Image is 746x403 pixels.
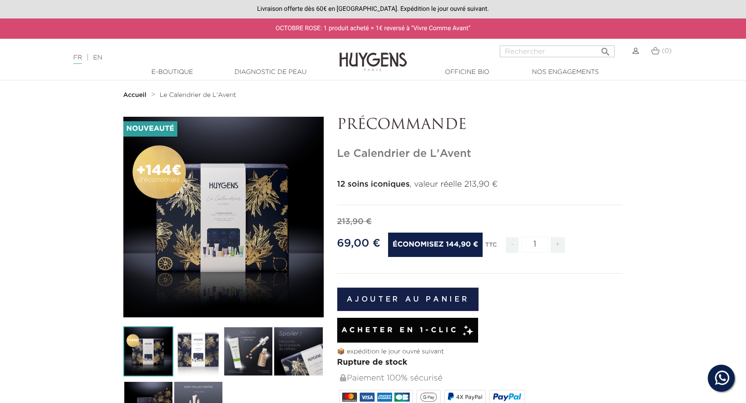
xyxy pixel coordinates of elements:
[93,55,102,61] a: EN
[597,43,614,55] button: 
[123,92,149,99] a: Accueil
[69,52,304,63] div: |
[226,68,316,77] a: Diagnostic de peau
[337,288,479,311] button: Ajouter au panier
[73,55,82,64] a: FR
[337,180,410,188] strong: 12 soins iconiques
[485,235,497,260] div: TTC
[520,68,610,77] a: Nos engagements
[521,237,548,252] input: Quantité
[506,237,519,253] span: -
[123,326,173,376] img: Le Calendrier de L'Avent
[377,393,392,402] img: AMEX
[337,347,623,357] p: 📦 expédition le jour ouvré suivant
[500,46,615,57] input: Rechercher
[342,393,357,402] img: MASTERCARD
[160,92,236,99] a: Le Calendrier de L'Avent
[388,233,483,257] span: Économisez 144,90 €
[337,147,623,160] h1: Le Calendrier de L'Avent
[337,238,380,249] span: 69,00 €
[337,179,623,191] p: , valeur réelle 213,90 €
[339,369,623,388] div: Paiement 100% sécurisé
[422,68,512,77] a: Officine Bio
[337,117,623,134] p: PRÉCOMMANDE
[394,393,409,402] img: CB_NATIONALE
[123,92,147,98] strong: Accueil
[339,38,407,73] img: Huygens
[127,68,217,77] a: E-Boutique
[337,358,407,366] span: Rupture de stock
[160,92,236,98] span: Le Calendrier de L'Avent
[456,394,482,400] span: 4X PayPal
[340,374,346,381] img: Paiement 100% sécurisé
[662,48,672,54] span: (0)
[337,218,372,226] span: 213,90 €
[600,44,611,55] i: 
[123,121,177,137] li: Nouveauté
[551,237,565,253] span: +
[420,393,437,402] img: google_pay
[360,393,375,402] img: VISA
